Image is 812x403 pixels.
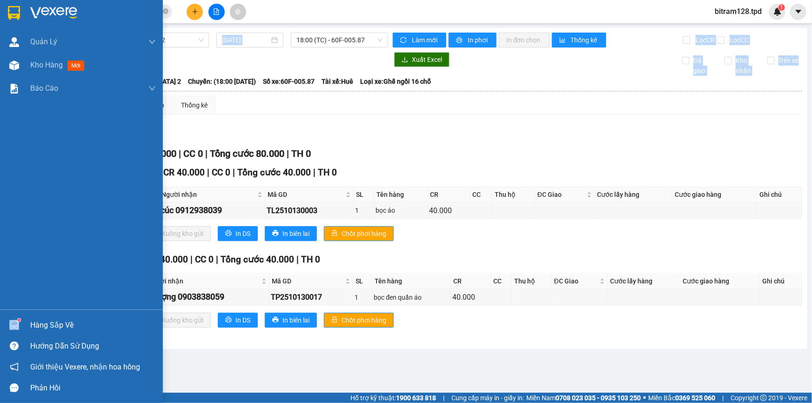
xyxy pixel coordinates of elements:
[161,204,263,217] div: cúc 0912938039
[267,205,352,216] div: TL2510130003
[30,361,140,373] span: Giới thiệu Vexere, nhận hoa hồng
[648,393,715,403] span: Miền Bắc
[360,76,431,87] span: Loại xe: Ghế ngồi 16 chỗ
[207,167,209,178] span: |
[225,230,232,237] span: printer
[163,7,168,16] span: close-circle
[67,60,84,71] span: mới
[449,33,497,47] button: printerIn phơi
[372,274,451,289] th: Tên hàng
[726,35,750,45] span: Lọc CC
[470,187,493,202] th: CC
[216,254,218,265] span: |
[491,274,512,289] th: CC
[760,395,767,401] span: copyright
[353,274,372,289] th: SL
[499,33,550,47] button: In đơn chọn
[272,276,343,286] span: Mã GD
[179,148,181,159] span: |
[291,148,311,159] span: TH 0
[265,202,354,219] td: TL2510130003
[526,393,641,403] span: Miền Nam
[374,292,449,302] div: bọc đen quần áo
[144,313,211,328] button: downloadXuống kho gửi
[690,55,718,76] span: Đã giao
[269,289,353,305] td: TP2510130017
[263,76,315,87] span: Số xe: 60F-005.87
[30,318,156,332] div: Hàng sắp về
[451,393,524,403] span: Cung cấp máy in - giấy in:
[780,4,783,11] span: 1
[271,291,351,303] div: TP2510130017
[190,254,193,265] span: |
[208,4,225,20] button: file-add
[8,6,20,20] img: logo-vxr
[537,189,585,200] span: ĐC Giao
[9,37,19,47] img: warehouse-icon
[235,315,250,325] span: In DS
[757,187,802,202] th: Ghi chú
[595,187,672,202] th: Cước lấy hàng
[287,148,289,159] span: |
[324,226,394,241] button: lockChốt phơi hàng
[374,187,428,202] th: Tên hàng
[773,7,782,16] img: icon-new-feature
[355,292,370,302] div: 1
[672,187,757,202] th: Cước giao hàng
[148,276,260,286] span: Người nhận
[412,35,439,45] span: Làm mới
[212,167,230,178] span: CC 0
[9,320,19,330] img: warehouse-icon
[778,4,785,11] sup: 1
[559,37,567,44] span: bar-chart
[571,35,599,45] span: Thống kê
[30,381,156,395] div: Phản hồi
[187,4,203,20] button: plus
[148,85,156,92] span: down
[218,226,258,241] button: printerIn DS
[161,189,255,200] span: Người nhận
[147,290,268,303] div: phượng 0903838059
[221,254,294,265] span: Tổng cước 40.000
[230,4,246,20] button: aim
[468,35,489,45] span: In phơi
[188,76,256,87] span: Chuyến: (18:00 [DATE])
[10,342,19,350] span: question-circle
[282,228,309,239] span: In biên lai
[144,226,211,241] button: downloadXuống kho gửi
[210,148,284,159] span: Tổng cước 80.000
[492,187,535,202] th: Thu hộ
[790,4,806,20] button: caret-down
[556,394,641,402] strong: 0708 023 035 - 0935 103 250
[272,316,279,324] span: printer
[452,291,489,303] div: 40.000
[272,230,279,237] span: printer
[429,205,469,216] div: 40.000
[322,76,353,87] span: Tài xế: Huê
[400,37,408,44] span: sync
[732,55,760,76] span: Kho nhận
[707,6,769,17] span: bitram128.tpd
[451,274,491,289] th: CR
[148,38,156,46] span: down
[681,274,760,289] th: Cước giao hàng
[10,383,19,392] span: message
[195,254,214,265] span: CC 0
[30,36,57,47] span: Quản Lý
[722,393,724,403] span: |
[396,394,436,402] strong: 1900 633 818
[265,313,317,328] button: printerIn biên lai
[428,187,470,202] th: CR
[554,276,598,286] span: ĐC Giao
[350,393,436,403] span: Hỗ trợ kỹ thuật:
[9,84,19,94] img: solution-icon
[205,148,208,159] span: |
[643,396,646,400] span: ⚪️
[268,189,344,200] span: Mã GD
[331,316,338,324] span: lock
[376,205,426,215] div: bọc áo
[235,8,241,15] span: aim
[313,167,315,178] span: |
[324,313,394,328] button: lockChốt phơi hàng
[318,167,337,178] span: TH 0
